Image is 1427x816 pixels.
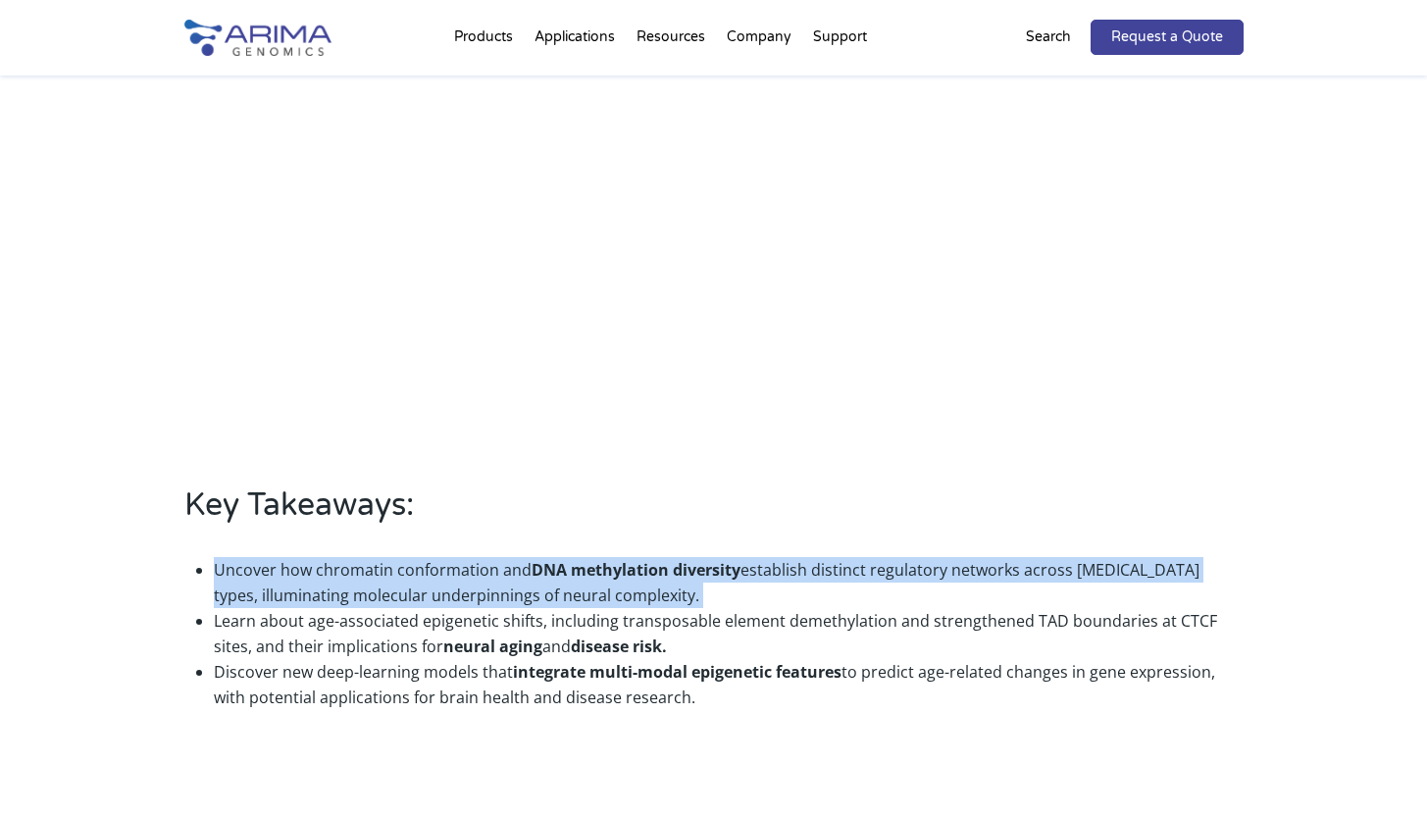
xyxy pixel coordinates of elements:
[1091,20,1244,55] a: Request a Quote
[443,636,542,657] strong: neural aging
[184,20,331,56] img: Arima-Genomics-logo
[1026,25,1071,50] p: Search
[214,659,1244,710] li: Discover new deep-learning models that to predict age-related changes in gene expression, with po...
[532,559,740,581] strong: DNA methylation diversity
[214,608,1244,659] li: Learn about age-associated epigenetic shifts, including transposable element demethylation and st...
[184,484,1244,542] h2: Key Takeaways:
[571,636,667,657] strong: disease risk.
[513,661,841,683] strong: integrate multi-modal epigenetic features
[214,557,1244,608] li: Uncover how chromatin conformation and establish distinct regulatory networks across [MEDICAL_DAT...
